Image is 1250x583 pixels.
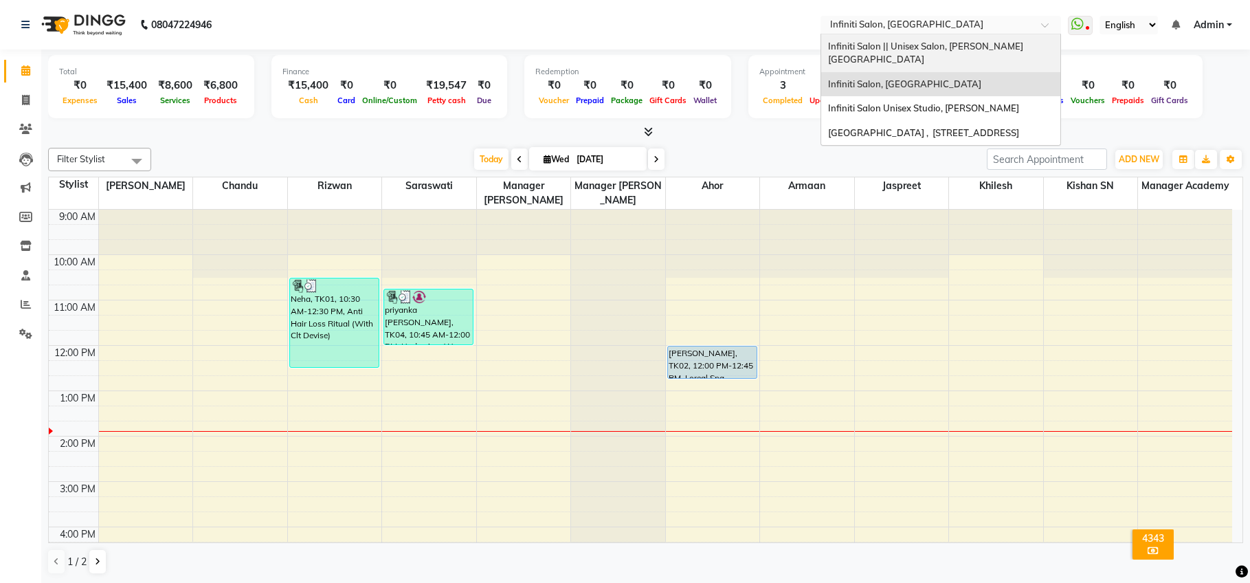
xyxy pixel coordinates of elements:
span: Wed [540,154,572,164]
span: Manager [PERSON_NAME] [571,177,665,209]
span: Today [474,148,509,170]
span: Completed [759,96,806,105]
span: 1 / 2 [67,555,87,569]
div: 9:00 AM [56,210,98,224]
span: Petty cash [424,96,469,105]
div: 3 [759,78,806,93]
span: [PERSON_NAME] [99,177,193,195]
span: Jaspreet [855,177,949,195]
span: Gift Cards [1148,96,1192,105]
div: ₹0 [59,78,101,93]
div: ₹15,400 [101,78,153,93]
div: Other sales [969,66,1192,78]
div: priyanka [PERSON_NAME], TK04, 10:45 AM-12:00 PM, Under Arm Wax Choclate,Arms Wax Choclate, Upper ... [384,289,473,344]
input: 2025-09-03 [572,149,641,170]
ng-dropdown-panel: Options list [821,34,1061,146]
span: Manager Academy [1138,177,1232,195]
span: Expenses [59,96,101,105]
div: Redemption [535,66,720,78]
span: Prepaids [1108,96,1148,105]
img: logo [35,5,129,44]
div: ₹0 [607,78,646,93]
div: ₹0 [1148,78,1192,93]
div: ₹0 [572,78,607,93]
div: Finance [282,66,496,78]
span: Rizwan [288,177,382,195]
div: 4343 [1135,532,1171,544]
span: Ahor [666,177,760,195]
div: ₹0 [359,78,421,93]
div: Appointment [759,66,930,78]
div: 2 [806,78,851,93]
span: Voucher [535,96,572,105]
div: 10:00 AM [51,255,98,269]
div: 3:00 PM [57,482,98,496]
span: Due [473,96,495,105]
div: Total [59,66,243,78]
span: Sales [113,96,140,105]
div: ₹0 [472,78,496,93]
span: Wallet [690,96,720,105]
span: Infiniti Salon Unisex Studio, [PERSON_NAME] [828,102,1019,113]
div: ₹15,400 [282,78,334,93]
span: Package [607,96,646,105]
span: Card [334,96,359,105]
span: Armaan [760,177,854,195]
span: Infiniti Salon, [GEOGRAPHIC_DATA] [828,78,981,89]
input: Search Appointment [987,148,1107,170]
span: Chandu [193,177,287,195]
div: ₹6,800 [198,78,243,93]
div: 1:00 PM [57,391,98,406]
b: 08047224946 [151,5,212,44]
div: Neha, TK01, 10:30 AM-12:30 PM, Anti Hair Loss Ritual (With Clt Devise) [290,278,379,367]
div: Stylist [49,177,98,192]
span: [GEOGRAPHIC_DATA] , [STREET_ADDRESS] [828,127,1019,138]
div: ₹0 [1108,78,1148,93]
span: Prepaid [572,96,607,105]
div: 2:00 PM [57,437,98,451]
button: ADD NEW [1115,150,1163,169]
span: Manager [PERSON_NAME] [477,177,571,209]
span: Filter Stylist [57,153,105,164]
span: Products [201,96,241,105]
span: ADD NEW [1119,154,1159,164]
div: ₹8,600 [153,78,198,93]
div: [PERSON_NAME], TK02, 12:00 PM-12:45 PM, Loreal Spa [668,346,757,378]
div: ₹0 [646,78,690,93]
span: Cash [295,96,322,105]
span: Khilesh [949,177,1043,195]
div: 12:00 PM [52,346,98,360]
span: Upcoming [806,96,851,105]
div: ₹0 [334,78,359,93]
span: Admin [1194,18,1224,32]
span: Online/Custom [359,96,421,105]
span: Infiniti Salon || Unisex Salon, [PERSON_NAME][GEOGRAPHIC_DATA] [828,41,1023,65]
div: ₹0 [535,78,572,93]
div: 4:00 PM [57,527,98,542]
span: Saraswati [382,177,476,195]
div: ₹19,547 [421,78,472,93]
div: ₹0 [1067,78,1108,93]
div: ₹0 [690,78,720,93]
span: Kishan SN [1044,177,1138,195]
span: Vouchers [1067,96,1108,105]
span: Gift Cards [646,96,690,105]
span: Services [157,96,194,105]
div: 11:00 AM [51,300,98,315]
